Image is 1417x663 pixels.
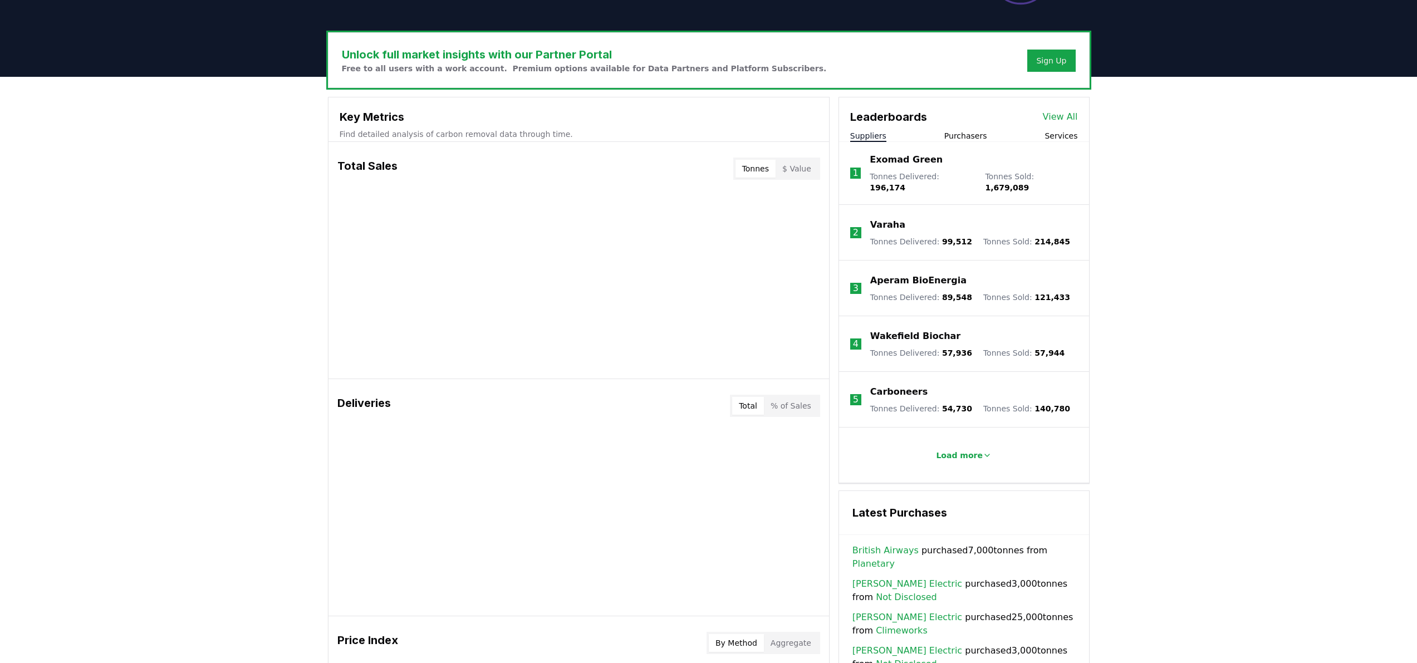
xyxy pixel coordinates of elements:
a: Varaha [870,218,905,232]
span: 140,780 [1034,404,1070,413]
a: View All [1043,110,1078,124]
a: British Airways [852,544,919,557]
p: 3 [853,282,859,295]
p: 2 [853,226,859,239]
span: 57,936 [942,348,972,357]
p: Tonnes Delivered : [870,171,974,193]
a: Not Disclosed [876,591,937,604]
button: Aggregate [764,634,818,652]
span: 1,679,089 [985,183,1029,192]
span: purchased 7,000 tonnes from [852,544,1076,571]
a: Climeworks [876,624,928,637]
button: % of Sales [764,397,818,415]
p: Free to all users with a work account. Premium options available for Data Partners and Platform S... [342,63,827,74]
span: 54,730 [942,404,972,413]
a: Planetary [852,557,895,571]
button: Sign Up [1027,50,1075,72]
p: Tonnes Sold : [983,292,1070,303]
a: [PERSON_NAME] Electric [852,577,962,591]
p: 4 [853,337,859,351]
h3: Leaderboards [850,109,927,125]
p: 1 [852,166,858,180]
p: Tonnes Sold : [983,236,1070,247]
a: Aperam BioEnergia [870,274,967,287]
p: Tonnes Sold : [983,403,1070,414]
p: Tonnes Delivered : [870,236,972,247]
h3: Unlock full market insights with our Partner Portal [342,46,827,63]
span: 89,548 [942,293,972,302]
button: Purchasers [944,130,987,141]
p: 5 [853,393,859,406]
p: Tonnes Delivered : [870,292,972,303]
span: 121,433 [1034,293,1070,302]
h3: Deliveries [337,395,391,417]
a: Carboneers [870,385,928,399]
button: Tonnes [736,160,776,178]
span: purchased 3,000 tonnes from [852,577,1076,604]
span: 57,944 [1034,348,1065,357]
h3: Price Index [337,632,398,654]
a: Wakefield Biochar [870,330,960,343]
p: Tonnes Sold : [983,347,1065,358]
span: 196,174 [870,183,905,192]
p: Tonnes Delivered : [870,347,972,358]
button: Services [1045,130,1077,141]
p: Tonnes Sold : [985,171,1077,193]
h3: Latest Purchases [852,504,1076,521]
span: purchased 25,000 tonnes from [852,611,1076,637]
a: [PERSON_NAME] Electric [852,644,962,657]
p: Tonnes Delivered : [870,403,972,414]
a: Exomad Green [870,153,943,166]
p: Load more [936,450,983,461]
a: [PERSON_NAME] Electric [852,611,962,624]
h3: Key Metrics [340,109,818,125]
span: 214,845 [1034,237,1070,246]
button: $ Value [776,160,818,178]
p: Find detailed analysis of carbon removal data through time. [340,129,818,140]
button: By Method [709,634,764,652]
h3: Total Sales [337,158,398,180]
button: Suppliers [850,130,886,141]
button: Load more [927,444,1001,466]
span: 99,512 [942,237,972,246]
a: Sign Up [1036,55,1066,66]
button: Total [732,397,764,415]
